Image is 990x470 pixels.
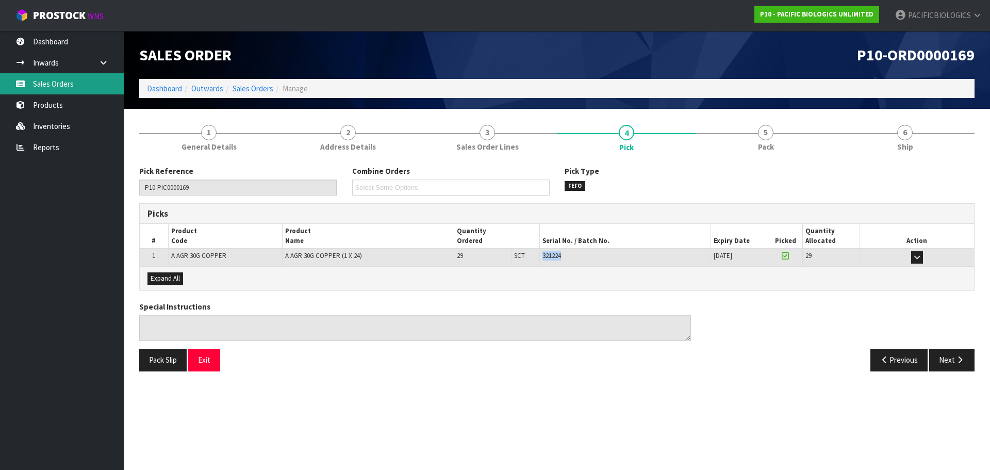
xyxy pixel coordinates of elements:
label: Pick Reference [139,166,193,176]
label: Special Instructions [139,301,210,312]
span: SCT [514,251,525,260]
a: Dashboard [147,84,182,93]
span: Sales Order Lines [456,141,519,152]
th: Serial No. / Batch No. [539,224,711,248]
span: 4 [619,125,634,140]
button: Exit [188,349,220,371]
span: 1 [201,125,217,140]
span: ProStock [33,9,86,22]
button: Expand All [147,272,183,285]
h3: Picks [147,209,549,219]
span: 2 [340,125,356,140]
a: Outwards [191,84,223,93]
span: Pick [139,158,975,379]
span: Ship [897,141,913,152]
th: # [140,224,168,248]
a: Sales Orders [233,84,273,93]
th: Expiry Date [711,224,768,248]
span: A AGR 30G COPPER (1 X 24) [285,251,362,260]
th: Quantity Ordered [454,224,539,248]
th: Product Name [283,224,454,248]
img: cube-alt.png [15,9,28,22]
span: 29 [805,251,812,260]
span: Pick [619,142,634,153]
span: PACIFICBIOLOGICS [908,10,971,20]
small: WMS [88,11,104,21]
span: Expand All [151,274,180,283]
button: Next [929,349,975,371]
span: Pack [758,141,774,152]
span: 29 [457,251,463,260]
span: A AGR 30G COPPER [171,251,226,260]
span: 6 [897,125,913,140]
span: 5 [758,125,773,140]
button: Pack Slip [139,349,187,371]
span: 1 [152,251,155,260]
span: Sales Order [139,45,232,64]
th: Action [860,224,974,248]
span: FEFO [565,181,585,191]
span: General Details [181,141,237,152]
th: Quantity Allocated [803,224,860,248]
span: 321224 [542,251,561,260]
span: Address Details [320,141,376,152]
span: Picked [775,236,796,245]
span: P10-ORD0000169 [857,45,975,64]
label: Pick Type [565,166,599,176]
span: 3 [480,125,495,140]
strong: P10 - PACIFIC BIOLOGICS UNLIMITED [760,10,873,19]
button: Previous [870,349,928,371]
span: Manage [283,84,308,93]
label: Combine Orders [352,166,410,176]
span: [DATE] [714,251,732,260]
th: Product Code [168,224,283,248]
